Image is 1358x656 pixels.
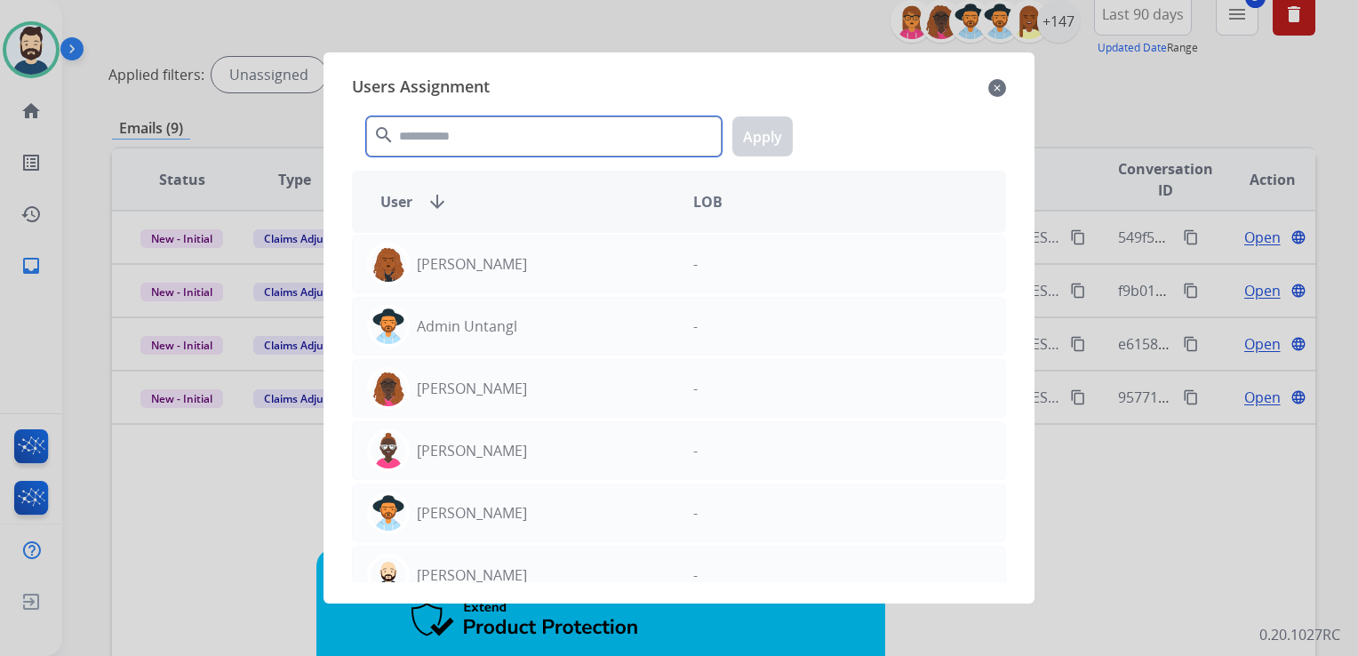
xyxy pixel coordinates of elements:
p: [PERSON_NAME] [417,440,527,461]
p: [PERSON_NAME] [417,378,527,399]
p: - [693,316,698,337]
p: - [693,502,698,524]
p: [PERSON_NAME] [417,564,527,586]
div: User [366,191,679,212]
p: [PERSON_NAME] [417,253,527,275]
button: Apply [732,116,793,156]
p: - [693,253,698,275]
p: - [693,564,698,586]
mat-icon: close [988,77,1006,99]
p: [PERSON_NAME] [417,502,527,524]
span: LOB [693,191,723,212]
mat-icon: search [373,124,395,146]
p: - [693,440,698,461]
mat-icon: arrow_downward [427,191,448,212]
p: Admin Untangl [417,316,517,337]
p: - [693,378,698,399]
span: Users Assignment [352,74,490,102]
